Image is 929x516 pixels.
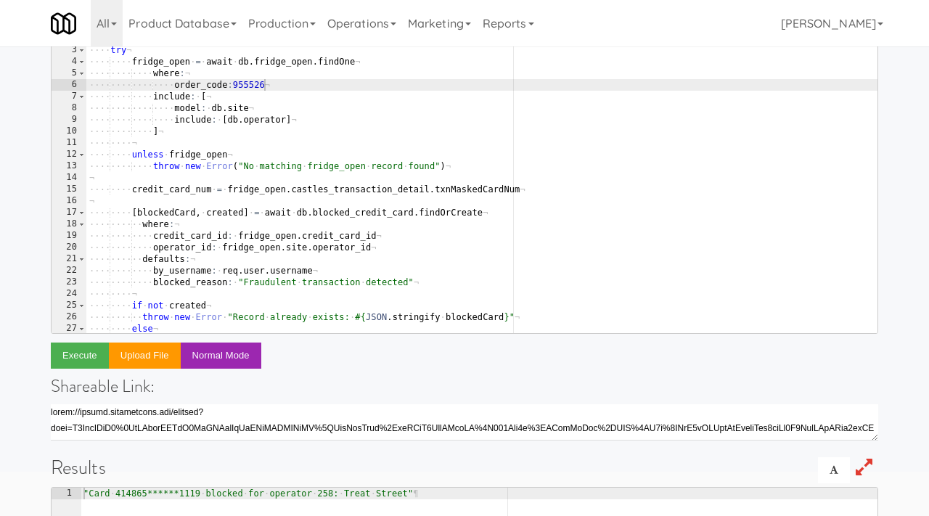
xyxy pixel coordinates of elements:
div: 27 [52,323,86,335]
div: 1 [52,488,81,499]
div: 11 [52,137,86,149]
div: 4 [52,56,86,67]
div: 5 [52,67,86,79]
div: 24 [52,288,86,300]
div: 16 [52,195,86,207]
div: 26 [52,311,86,323]
div: 23 [52,277,86,288]
div: 10 [52,126,86,137]
div: 6 [52,79,86,91]
img: Micromart [51,11,76,36]
div: 20 [52,242,86,253]
div: 12 [52,149,86,160]
div: 21 [52,253,86,265]
div: 8 [52,102,86,114]
button: Execute [51,343,109,369]
h4: Shareable Link: [51,377,878,396]
div: 15 [52,184,86,195]
div: 22 [52,265,86,277]
div: 19 [52,230,86,242]
textarea: lorem://ipsumd.sitametcons.adi/elitsed?doei=T3IncIDiD0%0UtLAborEETdO0MaGNAalIqUaENiMADMINiMV%5QUi... [51,404,878,441]
div: 9 [52,114,86,126]
button: Normal Mode [181,343,261,369]
div: 13 [52,160,86,172]
div: 14 [52,172,86,184]
div: 18 [52,218,86,230]
div: 7 [52,91,86,102]
h1: Results [51,457,878,478]
div: 25 [52,300,86,311]
div: 3 [52,44,86,56]
div: 17 [52,207,86,218]
button: Upload file [109,343,181,369]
